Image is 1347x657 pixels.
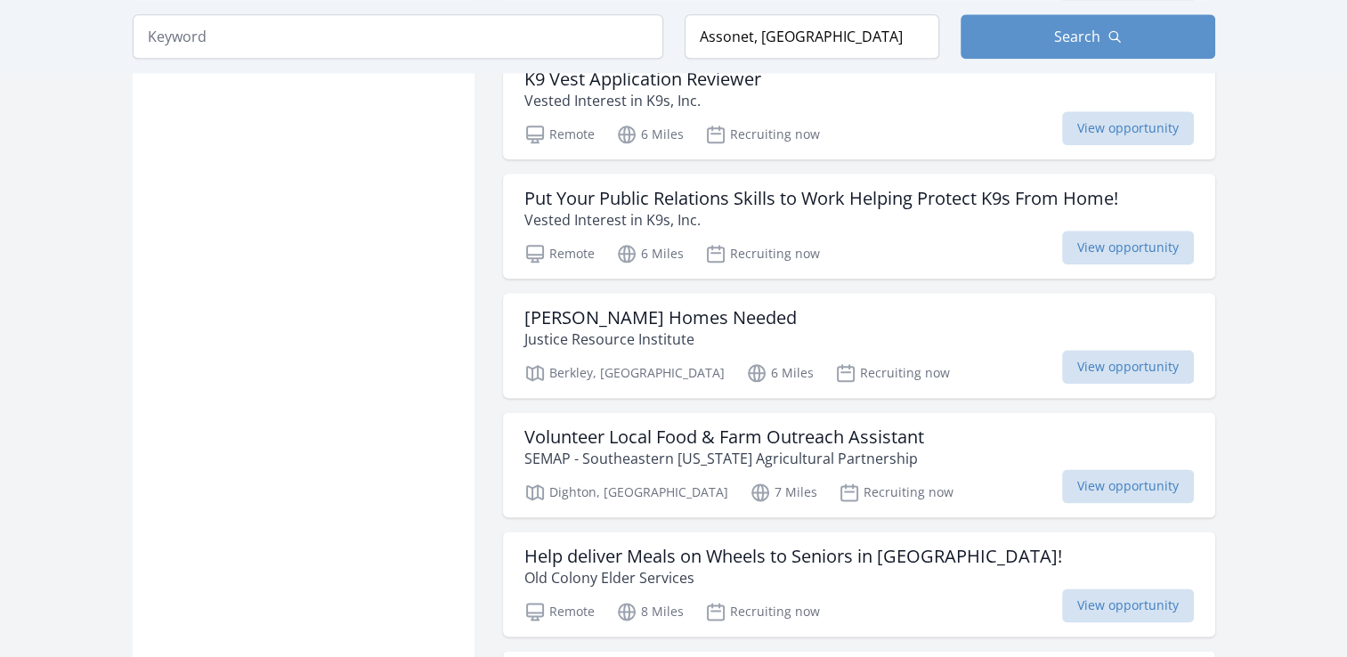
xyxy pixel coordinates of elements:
a: Put Your Public Relations Skills to Work Helping Protect K9s From Home! Vested Interest in K9s, I... [503,174,1215,279]
p: Justice Resource Institute [524,328,797,350]
p: Recruiting now [839,482,953,503]
a: Help deliver Meals on Wheels to Seniors in [GEOGRAPHIC_DATA]! Old Colony Elder Services Remote 8 ... [503,531,1215,637]
span: View opportunity [1062,469,1194,503]
p: SEMAP - Southeastern [US_STATE] Agricultural Partnership [524,448,924,469]
p: Old Colony Elder Services [524,567,1062,588]
p: 8 Miles [616,601,684,622]
p: Recruiting now [705,124,820,145]
span: View opportunity [1062,350,1194,384]
h3: Volunteer Local Food & Farm Outreach Assistant [524,426,924,448]
input: Keyword [133,14,663,59]
p: 7 Miles [750,482,817,503]
h3: [PERSON_NAME] Homes Needed [524,307,797,328]
p: Recruiting now [705,243,820,264]
span: Search [1054,26,1100,47]
a: [PERSON_NAME] Homes Needed Justice Resource Institute Berkley, [GEOGRAPHIC_DATA] 6 Miles Recruiti... [503,293,1215,398]
p: 6 Miles [616,124,684,145]
a: K9 Vest Application Reviewer Vested Interest in K9s, Inc. Remote 6 Miles Recruiting now View oppo... [503,54,1215,159]
p: 6 Miles [746,362,814,384]
p: Vested Interest in K9s, Inc. [524,90,761,111]
p: Vested Interest in K9s, Inc. [524,209,1118,231]
span: View opportunity [1062,231,1194,264]
p: Remote [524,243,595,264]
h3: Put Your Public Relations Skills to Work Helping Protect K9s From Home! [524,188,1118,209]
p: Recruiting now [835,362,950,384]
p: Berkley, [GEOGRAPHIC_DATA] [524,362,725,384]
a: Volunteer Local Food & Farm Outreach Assistant SEMAP - Southeastern [US_STATE] Agricultural Partn... [503,412,1215,517]
p: Dighton, [GEOGRAPHIC_DATA] [524,482,728,503]
span: View opportunity [1062,588,1194,622]
p: Remote [524,124,595,145]
p: 6 Miles [616,243,684,264]
span: View opportunity [1062,111,1194,145]
h3: K9 Vest Application Reviewer [524,69,761,90]
button: Search [961,14,1215,59]
p: Recruiting now [705,601,820,622]
h3: Help deliver Meals on Wheels to Seniors in [GEOGRAPHIC_DATA]! [524,546,1062,567]
p: Remote [524,601,595,622]
input: Location [685,14,939,59]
